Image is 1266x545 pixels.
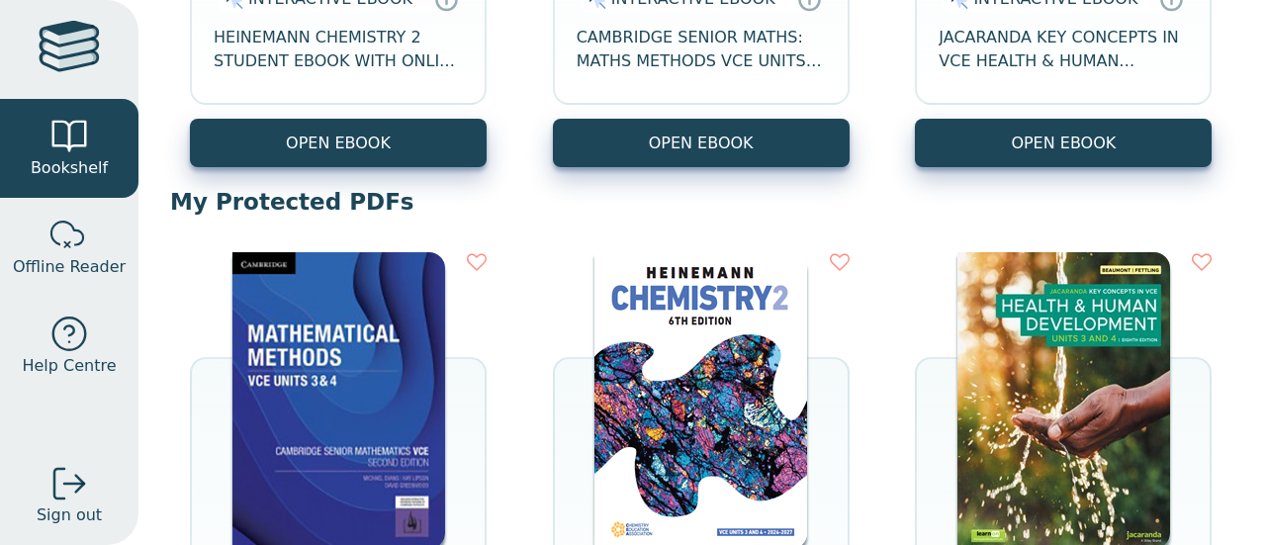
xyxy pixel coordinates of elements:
p: My Protected PDFs [170,187,1234,217]
button: OPEN EBOOK [190,119,487,167]
span: HEINEMANN CHEMISTRY 2 STUDENT EBOOK WITH ONLINE ASSESSMENT 6E [214,26,463,73]
span: Bookshelf [31,156,108,180]
button: OPEN EBOOK [915,119,1212,167]
span: Offline Reader [13,255,126,279]
button: OPEN EBOOK [553,119,850,167]
span: Help Centre [22,354,116,378]
span: CAMBRIDGE SENIOR MATHS: MATHS METHODS VCE UNITS 3&4 EBOOK 2E [577,26,826,73]
span: Sign out [37,503,102,527]
span: JACARANDA KEY CONCEPTS IN VCE HEALTH & HUMAN DEVELOPMENT UNITS 3&4 LEARNON EBOOK 8E [939,26,1188,73]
